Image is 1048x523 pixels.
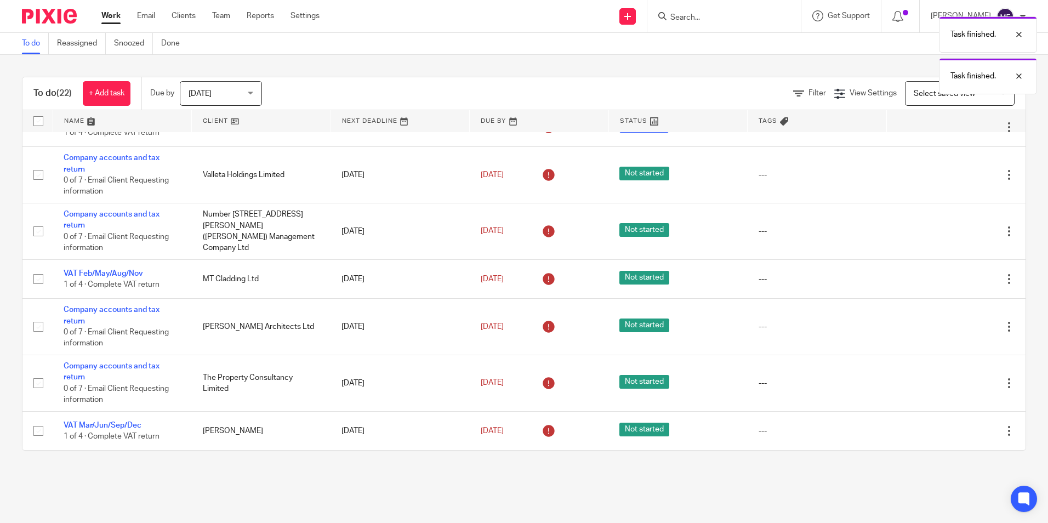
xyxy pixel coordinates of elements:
[619,375,669,389] span: Not started
[331,299,470,355] td: [DATE]
[33,88,72,99] h1: To do
[619,319,669,332] span: Not started
[64,154,160,173] a: Company accounts and tax return
[192,411,331,450] td: [PERSON_NAME]
[64,177,169,196] span: 0 of 7 · Email Client Requesting information
[137,10,155,21] a: Email
[759,169,876,180] div: ---
[64,328,169,348] span: 0 of 7 · Email Client Requesting information
[192,299,331,355] td: [PERSON_NAME] Architects Ltd
[64,385,169,404] span: 0 of 7 · Email Client Requesting information
[22,9,77,24] img: Pixie
[192,259,331,298] td: MT Cladding Ltd
[114,33,153,54] a: Snoozed
[83,81,130,106] a: + Add task
[150,88,174,99] p: Due by
[101,10,121,21] a: Work
[331,259,470,298] td: [DATE]
[481,171,504,179] span: [DATE]
[619,271,669,285] span: Not started
[172,10,196,21] a: Clients
[996,8,1014,25] img: svg%3E
[57,33,106,54] a: Reassigned
[64,362,160,381] a: Company accounts and tax return
[64,306,160,325] a: Company accounts and tax return
[192,203,331,260] td: Number [STREET_ADDRESS][PERSON_NAME] ([PERSON_NAME]) Management Company Ltd
[481,379,504,387] span: [DATE]
[619,423,669,436] span: Not started
[22,33,49,54] a: To do
[619,167,669,180] span: Not started
[331,203,470,260] td: [DATE]
[759,274,876,285] div: ---
[759,425,876,436] div: ---
[64,281,160,288] span: 1 of 4 · Complete VAT return
[481,427,504,435] span: [DATE]
[64,433,160,440] span: 1 of 4 · Complete VAT return
[56,89,72,98] span: (22)
[331,411,470,450] td: [DATE]
[481,323,504,331] span: [DATE]
[950,29,996,40] p: Task finished.
[192,355,331,411] td: The Property Consultancy Limited
[64,211,160,229] a: Company accounts and tax return
[192,147,331,203] td: Valleta Holdings Limited
[759,226,876,237] div: ---
[759,378,876,389] div: ---
[64,422,141,429] a: VAT Mar/Jun/Sep/Dec
[64,233,169,252] span: 0 of 7 · Email Client Requesting information
[161,33,188,54] a: Done
[291,10,320,21] a: Settings
[64,129,160,137] span: 1 of 4 · Complete VAT return
[759,118,777,124] span: Tags
[759,321,876,332] div: ---
[247,10,274,21] a: Reports
[914,90,975,98] span: Select saved view
[212,10,230,21] a: Team
[950,71,996,82] p: Task finished.
[481,275,504,283] span: [DATE]
[619,223,669,237] span: Not started
[481,228,504,235] span: [DATE]
[189,90,212,98] span: [DATE]
[64,270,143,277] a: VAT Feb/May/Aug/Nov
[331,147,470,203] td: [DATE]
[331,355,470,411] td: [DATE]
